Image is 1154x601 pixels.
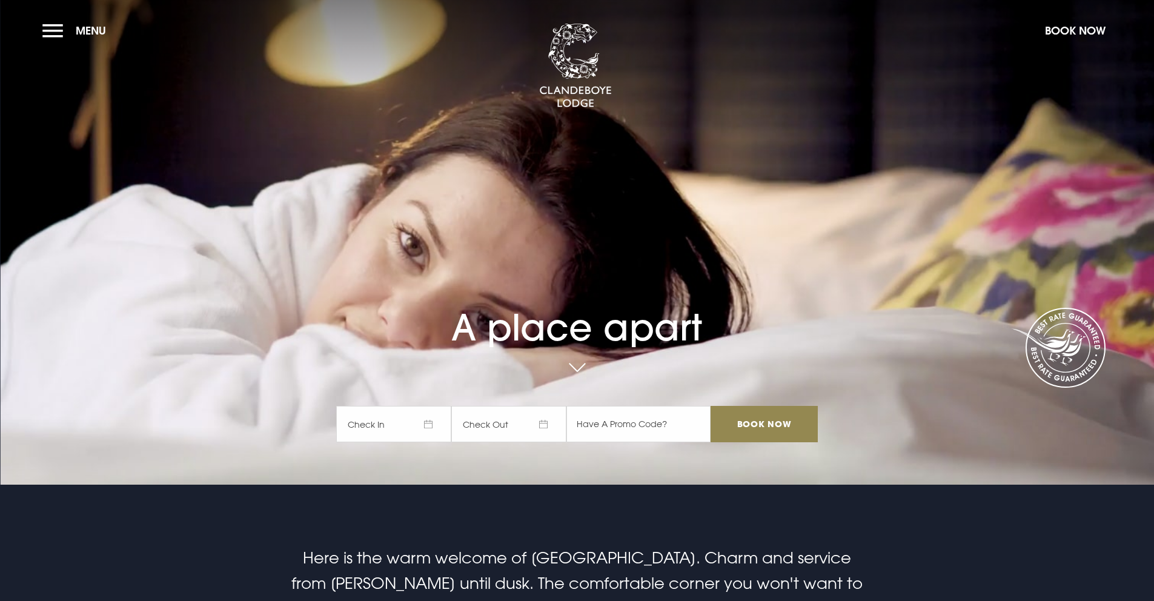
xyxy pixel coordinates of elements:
[539,24,612,108] img: Clandeboye Lodge
[566,406,711,442] input: Have A Promo Code?
[76,24,106,38] span: Menu
[711,406,817,442] input: Book Now
[451,406,566,442] span: Check Out
[1039,18,1112,44] button: Book Now
[42,18,112,44] button: Menu
[336,269,817,349] h1: A place apart
[336,406,451,442] span: Check In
